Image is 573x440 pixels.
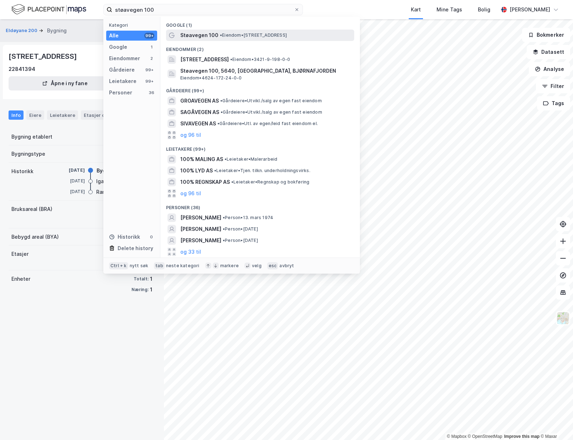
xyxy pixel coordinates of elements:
div: Bygning er tatt i bruk [97,166,149,175]
div: Gårdeiere [109,66,135,74]
div: Google (1) [160,17,360,30]
div: [DATE] [56,167,85,174]
span: • [220,32,222,38]
div: Etasjer [11,250,29,258]
div: Google [109,43,127,51]
div: Alle [109,31,119,40]
span: Eiendom • 3421-9-198-0-0 [230,57,290,62]
button: Bokmerker [522,28,570,42]
div: tab [154,262,165,269]
span: • [230,57,232,62]
span: • [221,109,223,115]
span: SIVAVEGEN AS [180,119,216,128]
div: Bolig [478,5,490,14]
div: 22841394 [9,65,35,73]
button: Åpne i ny fane [9,76,121,90]
a: Improve this map [504,434,540,439]
div: 99+ [144,78,154,84]
span: GROAVEGEN AS [180,97,219,105]
button: og 96 til [180,131,201,139]
div: Totalt: [134,276,149,282]
div: [STREET_ADDRESS] [9,51,78,62]
button: og 96 til [180,189,201,198]
div: Næring: [131,287,149,293]
div: Leietakere (99+) [160,141,360,154]
div: Delete history [118,244,153,253]
span: • [223,215,225,220]
div: Leietakere [109,77,136,86]
a: OpenStreetMap [468,434,502,439]
div: Gårdeiere (99+) [160,82,360,95]
div: Bygning etablert [11,133,52,141]
button: Filter [536,79,570,93]
span: Støavegen 100, 5640, [GEOGRAPHIC_DATA], BJØRNAFJORDEN [180,67,351,75]
div: Bygning [47,26,67,35]
span: • [223,226,225,232]
iframe: Chat Widget [537,406,573,440]
span: • [224,156,227,162]
div: Personer [109,88,132,97]
div: 99+ [144,67,154,73]
button: Datasett [527,45,570,59]
span: Leietaker • Regnskap og bokføring [231,179,309,185]
div: [PERSON_NAME] [510,5,550,14]
div: Bruksareal (BRA) [11,205,52,213]
span: 100% REGNSKAP AS [180,178,230,186]
div: Ctrl + k [109,262,128,269]
div: Kategori [109,22,157,28]
div: 1 [149,44,154,50]
div: [DATE] [56,188,85,195]
a: Mapbox [447,434,466,439]
span: SAGÅVEGEN AS [180,108,219,117]
span: Gårdeiere • Utvikl./salg av egen fast eiendom [221,109,322,115]
div: nytt søk [130,263,149,269]
span: [PERSON_NAME] [180,236,221,245]
button: Eldøyane 200 [6,27,39,34]
div: Bebygd areal (BYA) [11,233,59,241]
span: • [214,168,216,173]
span: Gårdeiere • Utvikl./salg av egen fast eiendom [220,98,322,104]
div: 1 [150,275,153,283]
span: Leietaker • Tjen. tilkn. underholdningsvirks. [214,168,310,174]
div: Eiendommer (2) [160,41,360,54]
div: Etasjer og enheter [84,112,128,118]
span: • [220,98,222,103]
div: Historikk [11,167,33,176]
div: 0 [149,234,154,240]
input: Søk på adresse, matrikkel, gårdeiere, leietakere eller personer [112,4,294,15]
span: • [217,121,220,126]
span: Person • [DATE] [223,226,258,232]
div: Mine Tags [437,5,462,14]
div: Rammetillatelse [96,188,137,196]
div: 2 [149,56,154,61]
div: esc [267,262,278,269]
img: Z [556,311,570,325]
div: 36 [149,90,154,95]
button: Analyse [529,62,570,76]
div: Kart [411,5,421,14]
div: neste kategori [166,263,200,269]
button: og 33 til [180,248,201,256]
span: [PERSON_NAME] [180,225,221,233]
span: Eiendom • [STREET_ADDRESS] [220,32,287,38]
span: [STREET_ADDRESS] [180,55,229,64]
div: Kontrollprogram for chat [537,406,573,440]
span: 100% LYD AS [180,166,213,175]
div: Igangsettingstillatelse [96,177,153,186]
div: Eiere [26,110,44,120]
div: avbryt [279,263,294,269]
div: Bygningstype [11,150,45,158]
div: Personer (36) [160,199,360,212]
span: Leietaker • Malerarbeid [224,156,277,162]
div: Leietakere [47,110,78,120]
div: Historikk [109,233,140,241]
span: • [231,179,233,185]
div: velg [252,263,262,269]
span: [PERSON_NAME] [180,213,221,222]
button: Tags [537,96,570,110]
img: logo.f888ab2527a4732fd821a326f86c7f29.svg [11,3,86,16]
span: • [223,238,225,243]
span: Person • 13. mars 1974 [223,215,273,221]
div: Enheter [11,275,30,283]
span: 100% MALING AS [180,155,223,164]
